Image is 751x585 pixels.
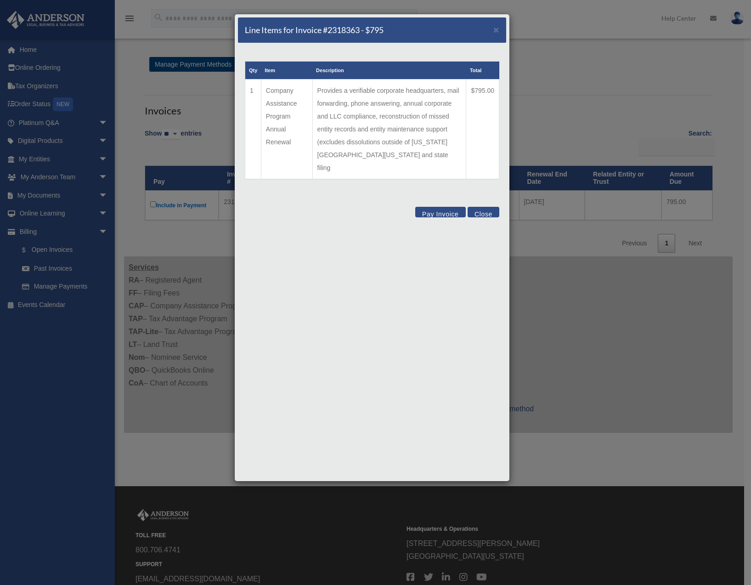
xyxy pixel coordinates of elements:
span: × [493,24,499,35]
td: $795.00 [466,80,499,180]
td: 1 [245,80,261,180]
th: Qty [245,62,261,80]
td: Company Assistance Program Annual Renewal [261,80,312,180]
button: Close [468,207,499,217]
td: Provides a verifiable corporate headquarters, mail forwarding, phone answering, annual corporate ... [312,80,466,180]
button: Close [493,25,499,34]
h5: Line Items for Invoice #2318363 - $795 [245,24,384,36]
th: Item [261,62,312,80]
th: Total [466,62,499,80]
th: Description [312,62,466,80]
button: Pay Invoice [415,207,466,217]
